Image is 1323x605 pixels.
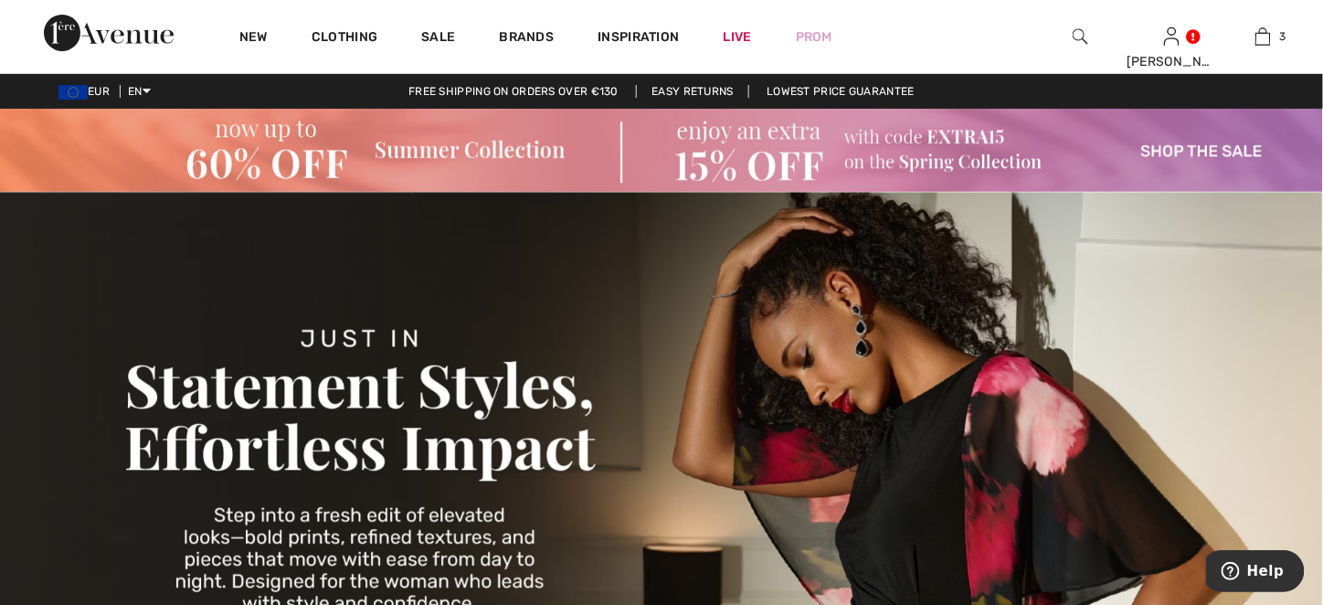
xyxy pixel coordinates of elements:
[1218,26,1307,48] a: 3
[44,15,174,51] img: 1ère Avenue
[58,85,117,98] span: EUR
[1255,26,1271,48] img: My Bag
[636,85,749,98] a: Easy Returns
[598,29,679,48] span: Inspiration
[1164,27,1180,45] a: Sign In
[1206,550,1305,596] iframe: Opens a widget where you can find more information
[1073,26,1088,48] img: search the website
[1280,28,1286,45] span: 3
[500,29,555,48] a: Brands
[58,85,88,100] img: Euro
[239,29,268,48] a: New
[1127,52,1216,71] div: [PERSON_NAME]
[312,29,377,48] a: Clothing
[724,27,752,47] a: Live
[796,27,832,47] a: Prom
[128,85,151,98] span: EN
[752,85,929,98] a: Lowest Price Guarantee
[1164,26,1180,48] img: My Info
[421,29,455,48] a: Sale
[394,85,633,98] a: Free shipping on orders over €130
